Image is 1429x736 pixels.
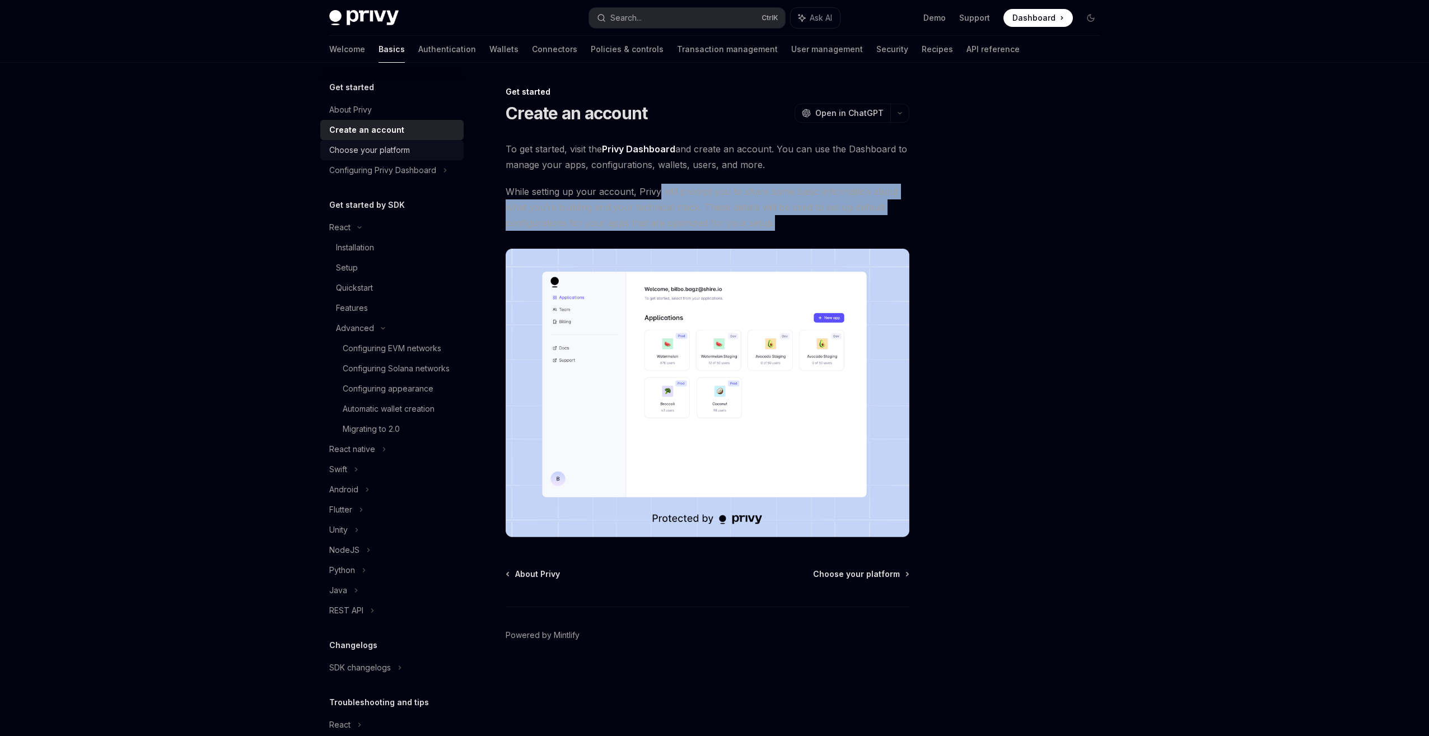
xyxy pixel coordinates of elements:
a: Transaction management [677,36,778,63]
a: Setup [320,258,464,278]
a: Authentication [418,36,476,63]
a: Privy Dashboard [602,143,675,155]
a: User management [791,36,863,63]
a: Dashboard [1003,9,1073,27]
a: Recipes [922,36,953,63]
a: Welcome [329,36,365,63]
a: Create an account [320,120,464,140]
a: Automatic wallet creation [320,399,464,419]
span: Ask AI [810,12,832,24]
span: Choose your platform [813,569,900,580]
div: Configuring Solana networks [343,362,450,375]
a: Migrating to 2.0 [320,419,464,439]
a: Choose your platform [320,140,464,160]
button: Ask AI [791,8,840,28]
h1: Create an account [506,103,647,123]
button: Toggle dark mode [1082,9,1100,27]
a: About Privy [507,569,560,580]
div: Installation [336,241,374,254]
div: Configuring Privy Dashboard [329,164,436,177]
img: dark logo [329,10,399,26]
a: Connectors [532,36,577,63]
a: Configuring appearance [320,379,464,399]
a: Basics [379,36,405,63]
div: React [329,221,351,234]
h5: Troubleshooting and tips [329,696,429,709]
div: Configuring EVM networks [343,342,441,355]
h5: Get started by SDK [329,198,405,212]
a: Installation [320,237,464,258]
div: Quickstart [336,281,373,295]
div: Android [329,483,358,496]
div: Search... [610,11,642,25]
div: Setup [336,261,358,274]
a: Wallets [489,36,519,63]
div: About Privy [329,103,372,117]
h5: Changelogs [329,639,377,652]
div: Swift [329,463,347,476]
button: Open in ChatGPT [795,104,890,123]
img: images/Dash.png [506,249,909,537]
h5: Get started [329,81,374,94]
div: Choose your platform [329,143,410,157]
div: SDK changelogs [329,661,391,674]
div: Flutter [329,503,352,516]
a: Quickstart [320,278,464,298]
button: Search...CtrlK [589,8,785,28]
div: NodeJS [329,543,359,557]
a: Configuring Solana networks [320,358,464,379]
div: Migrating to 2.0 [343,422,400,436]
div: Features [336,301,368,315]
div: Python [329,563,355,577]
a: Choose your platform [813,569,908,580]
a: Demo [923,12,946,24]
div: Automatic wallet creation [343,402,435,416]
div: React [329,718,351,732]
a: Features [320,298,464,318]
span: Dashboard [1012,12,1056,24]
div: React native [329,442,375,456]
div: Create an account [329,123,404,137]
a: Configuring EVM networks [320,338,464,358]
a: Security [876,36,908,63]
div: Configuring appearance [343,382,433,395]
a: Policies & controls [591,36,664,63]
span: Ctrl K [762,13,778,22]
div: Java [329,584,347,597]
div: REST API [329,604,363,617]
div: Unity [329,523,348,537]
a: Powered by Mintlify [506,630,580,641]
span: About Privy [515,569,560,580]
a: Support [959,12,990,24]
div: Get started [506,86,909,97]
span: Open in ChatGPT [815,108,884,119]
span: While setting up your account, Privy will prompt you to share some basic information about what y... [506,184,909,231]
span: To get started, visit the and create an account. You can use the Dashboard to manage your apps, c... [506,141,909,173]
a: About Privy [320,100,464,120]
a: API reference [966,36,1020,63]
div: Advanced [336,322,374,335]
